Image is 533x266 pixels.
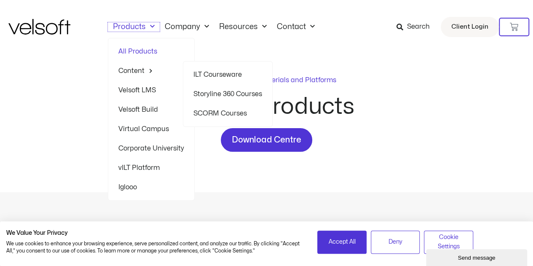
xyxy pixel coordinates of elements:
[451,21,488,32] span: Client Login
[424,231,473,254] button: Adjust cookie preferences
[118,158,184,177] a: vILT Platform
[6,229,305,237] h2: We Value Your Privacy
[8,19,70,35] img: Velsoft Training Materials
[183,61,273,127] ul: ContentMenu Toggle
[118,139,184,158] a: Corporate University
[214,22,272,32] a: ResourcesMenu Toggle
[118,119,184,139] a: Virtual Campus
[108,22,160,32] a: ProductsMenu Toggle
[6,240,305,255] p: We use cookies to enhance your browsing experience, serve personalized content, and analyze our t...
[193,104,262,123] a: SCORM Courses
[396,20,436,34] a: Search
[328,237,355,247] span: Accept All
[118,177,184,197] a: Iglooo
[118,81,184,100] a: Velsoft LMS
[388,237,402,247] span: Deny
[317,231,367,254] button: Accept all cookies
[272,22,320,32] a: ContactMenu Toggle
[441,17,499,37] a: Client Login
[108,38,195,201] ul: ProductsMenu Toggle
[108,22,320,32] nav: Menu
[429,233,468,252] span: Cookie Settings
[407,21,430,32] span: Search
[232,133,301,147] span: Download Centre
[193,65,262,84] a: ILT Courseware
[118,61,184,81] a: ContentMenu Toggle
[160,22,214,32] a: CompanyMenu Toggle
[371,231,420,254] button: Deny all cookies
[193,84,262,104] a: Storyline 360 Courses
[221,128,312,152] a: Download Centre
[426,247,529,266] iframe: chat widget
[118,42,184,61] a: All Products
[118,100,184,119] a: Velsoft Build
